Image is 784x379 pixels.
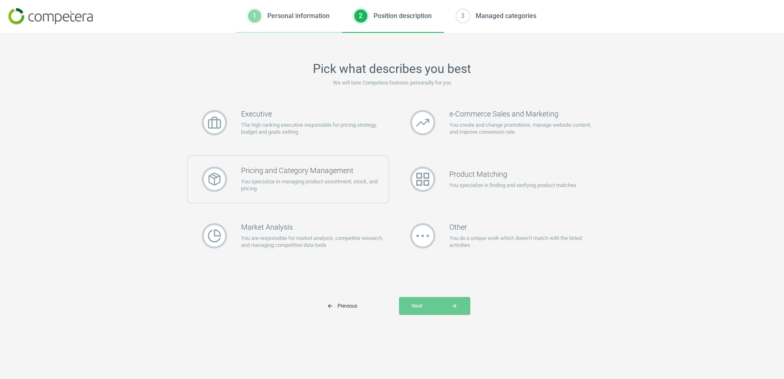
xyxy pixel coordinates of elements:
h3: e-Commerce Sales and Marketing [449,110,597,119]
i: arrow_forward [451,303,458,309]
p: We will tune Competera features personally for you [187,79,597,87]
h2: Pick what describes you best [187,62,597,76]
p: You specialize in managing product assortment, stock, and pricing [241,178,388,193]
h3: Pricing and Category Management [241,166,388,175]
h3: Executive [241,110,388,119]
div: Managed categories [476,11,536,21]
span: Previous [327,302,358,310]
p: You create and change promotions, manage website content, and improve conversion rate [449,121,597,136]
span: Next [412,302,458,310]
button: arrow_backPrevious [314,297,399,315]
div: 2 [354,9,367,23]
button: Nextarrow_forward [399,297,470,315]
div: Personal information [267,11,330,21]
i: arrow_back [327,303,333,309]
p: You do a unique work which doesn’t match with the listed activities [449,235,597,249]
img: 7b73d85f1bbbb9d816539e11aedcf956.png [8,8,93,25]
p: You specialize in finding and verifying product matches [449,182,577,189]
p: You are responsible for market analysis, competitor research, and managing competitive data tools [241,235,388,249]
div: 1 [248,9,261,23]
div: 3 [456,9,469,23]
h3: Product Matching [449,170,577,179]
div: Position description [374,11,432,21]
h3: Market Analysis [241,223,388,232]
p: The high ranking executive responsible for pricing strategy, budget and goals setting [241,121,388,136]
h3: Other [449,223,597,232]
